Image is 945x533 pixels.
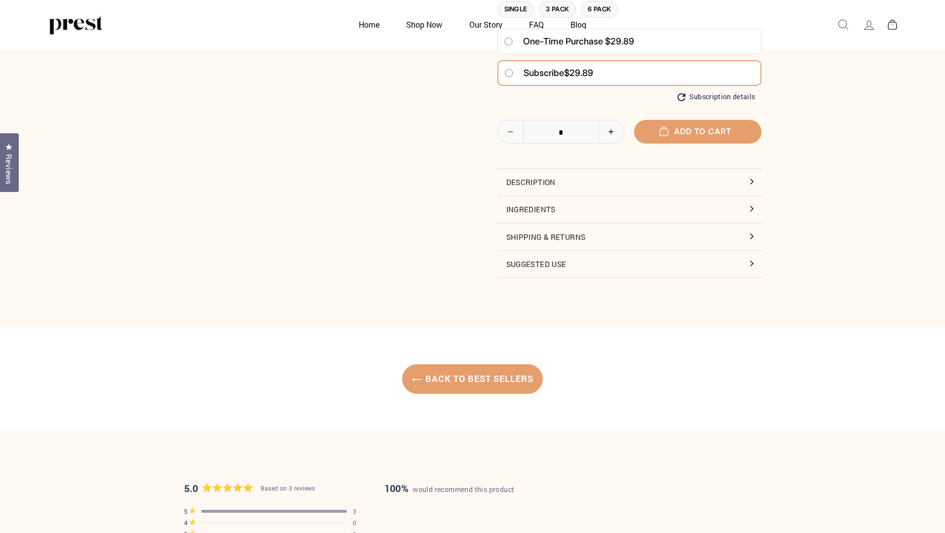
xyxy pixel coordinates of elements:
[346,15,392,34] a: Home
[413,485,514,494] span: would recommend this product
[394,15,454,34] a: Shop Now
[497,196,761,223] button: Ingredients
[689,93,756,101] span: Subscription details
[2,154,15,185] span: Reviews
[498,120,624,144] input: quantity
[184,520,188,526] span: 4
[564,68,593,78] span: $29.89
[184,480,198,496] span: 5.0
[539,1,576,18] label: 3 Pack
[598,120,624,143] button: Increase item quantity by one
[581,1,618,18] label: 6 Pack
[384,482,409,495] strong: 100%
[524,68,564,78] span: Subscribe
[504,38,513,45] input: One-time purchase $29.89
[504,69,514,77] input: Subscribe$29.89
[498,120,524,143] button: Reduce item quantity by one
[678,93,756,101] button: Subscription details
[353,520,356,526] div: 0
[497,1,534,18] label: Single
[523,33,634,50] span: One-time purchase $29.89
[497,251,761,277] button: Suggested Use
[402,364,543,394] a: Back to Best Sellers
[346,15,599,34] ul: Primary
[634,120,761,143] button: Add to cart
[184,508,188,514] span: 5
[497,169,761,195] button: Description
[261,484,315,493] div: Based on 3 reviews
[497,224,761,250] button: Shipping & Returns
[664,126,731,136] span: Add to cart
[48,15,103,35] img: PREST ORGANICS
[457,15,515,34] a: Our Story
[353,508,356,514] div: 3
